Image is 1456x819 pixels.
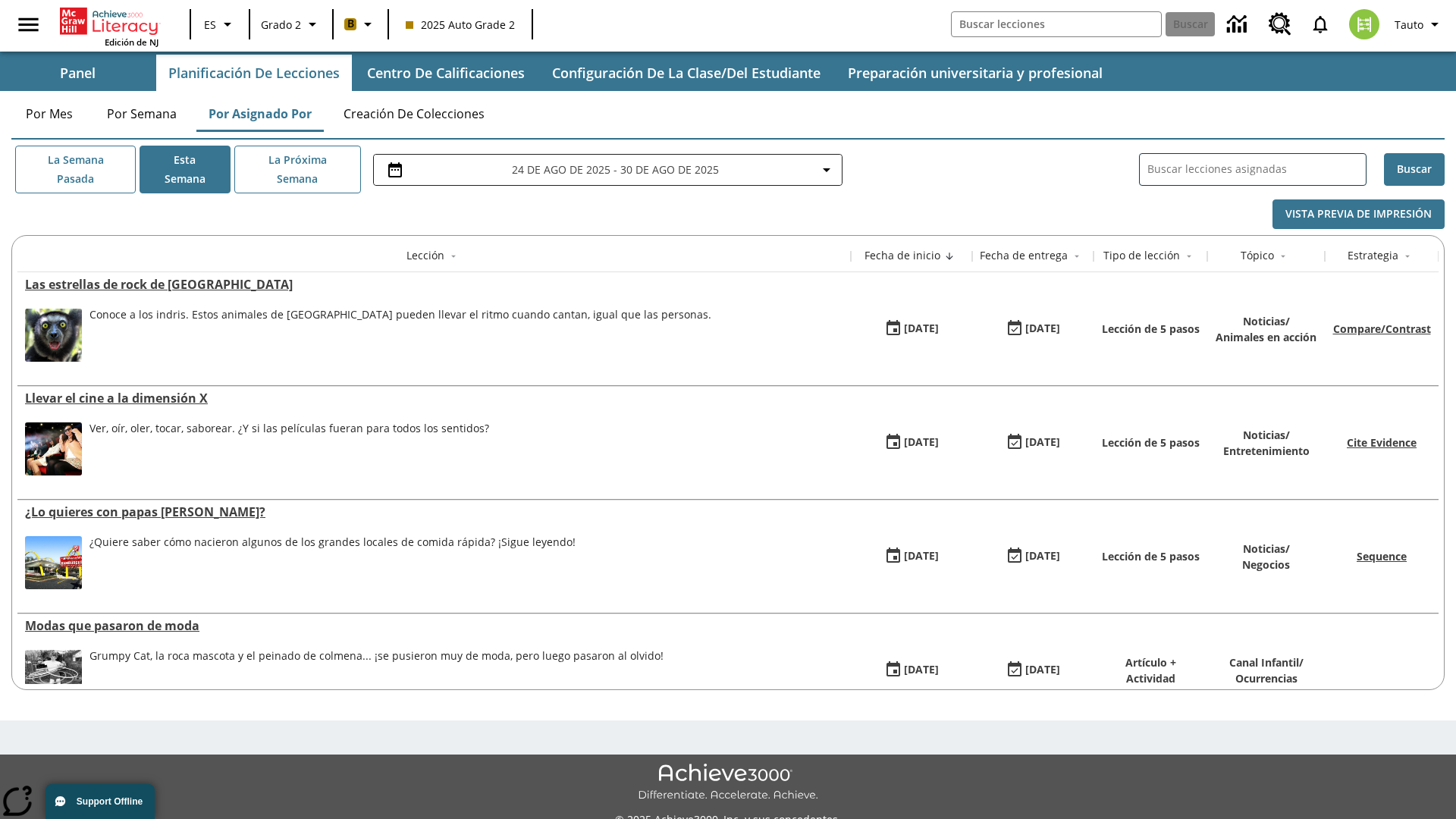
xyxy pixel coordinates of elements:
button: Support Offline [45,784,155,819]
div: Conoce a los indris. Estos animales de Madagascar pueden llevar el ritmo cuando cantan, igual que... [89,309,711,362]
div: Ver, oír, oler, tocar, saborear. ¿Y si las películas fueran para todos los sentidos? [89,422,489,435]
a: Las estrellas de rock de Madagascar, Lecciones [25,276,843,293]
p: Noticias / [1216,313,1316,329]
button: La próxima semana [234,146,361,193]
a: Cite Evidence [1347,435,1417,450]
div: [DATE] [904,547,939,566]
button: 08/27/25: Primer día en que estuvo disponible la lección [879,315,944,344]
button: Sort [1180,247,1198,265]
div: Llevar el cine a la dimensión X [25,390,843,406]
span: Support Offline [77,796,143,807]
button: Lenguaje: ES, Selecciona un idioma [196,11,244,38]
a: Llevar el cine a la dimensión X, Lecciones [25,390,843,406]
p: Lección de 5 pasos [1102,321,1200,337]
p: Lección de 5 pasos [1102,548,1200,564]
svg: Collapse Date Range Filter [817,161,836,179]
div: ¿Lo quieres con papas fritas? [25,504,843,520]
button: Vista previa de impresión [1272,199,1445,229]
a: Sequence [1357,549,1407,563]
p: Animales en acción [1216,329,1316,345]
div: Fecha de entrega [980,248,1068,263]
div: [DATE] [1025,547,1060,566]
p: Lección de 5 pasos [1102,435,1200,450]
button: 07/03/26: Último día en que podrá accederse la lección [1000,542,1065,571]
a: Centro de recursos, Se abrirá en una pestaña nueva. [1260,4,1301,45]
button: Escoja un nuevo avatar [1340,5,1389,44]
p: Entretenimiento [1223,443,1310,459]
button: Perfil/Configuración [1389,11,1450,38]
a: Compare/Contrast [1333,322,1431,336]
button: 06/30/26: Último día en que podrá accederse la lección [1000,656,1065,685]
div: Modas que pasaron de moda [25,617,843,634]
img: Uno de los primeros locales de McDonald's, con el icónico letrero rojo y los arcos amarillos. [25,536,82,589]
button: Centro de calificaciones [355,55,537,91]
div: Grumpy Cat, la roca mascota y el peinado de colmena... ¡se pusieron muy de moda, pero luego pasar... [89,650,664,663]
div: [DATE] [1025,319,1060,338]
button: Buscar [1384,153,1445,186]
input: Buscar lecciones asignadas [1147,158,1366,180]
div: ¿Quiere saber cómo nacieron algunos de los grandes locales de comida rápida? ¡Sigue leyendo! [89,536,576,589]
a: Portada [60,6,158,36]
button: Por mes [11,96,87,132]
div: Tópico [1241,248,1274,263]
div: Tipo de lección [1103,248,1180,263]
span: Grado 2 [261,17,301,33]
a: Centro de información [1218,4,1260,45]
p: Canal Infantil / [1229,654,1304,670]
p: Noticias / [1223,427,1310,443]
p: Noticias / [1242,541,1290,557]
button: Panel [2,55,153,91]
button: Configuración de la clase/del estudiante [540,55,833,91]
button: Sort [1398,247,1417,265]
button: Planificación de lecciones [156,55,352,91]
a: Notificaciones [1301,5,1340,44]
button: Sort [940,247,959,265]
button: 07/26/25: Primer día en que estuvo disponible la lección [879,542,944,571]
p: Artículo + Actividad [1101,654,1200,686]
div: Conoce a los indris. Estos animales de [GEOGRAPHIC_DATA] pueden llevar el ritmo cuando cantan, ig... [89,309,711,322]
span: 2025 Auto Grade 2 [406,17,515,33]
button: Esta semana [140,146,231,193]
img: foto en blanco y negro de una chica haciendo girar unos hula-hulas en la década de 1950 [25,650,82,703]
p: Negocios [1242,557,1290,573]
button: Boost El color de la clase es anaranjado claro. Cambiar el color de la clase. [338,11,383,38]
button: Grado: Grado 2, Elige un grado [255,11,328,38]
a: ¿Lo quieres con papas fritas?, Lecciones [25,504,843,520]
div: [DATE] [904,433,939,452]
img: avatar image [1349,9,1379,39]
div: ¿Quiere saber cómo nacieron algunos de los grandes locales de comida rápida? ¡Sigue leyendo! [89,536,576,549]
button: 08/27/25: Último día en que podrá accederse la lección [1000,315,1065,344]
div: [DATE] [904,319,939,338]
button: La semana pasada [15,146,136,193]
button: Por semana [95,96,189,132]
span: Edición de NJ [105,36,158,48]
img: El panel situado frente a los asientos rocía con agua nebulizada al feliz público en un cine equi... [25,422,82,475]
span: B [347,14,354,33]
span: ES [204,17,216,33]
button: Sort [1274,247,1292,265]
div: Portada [60,5,158,48]
button: 08/24/25: Último día en que podrá accederse la lección [1000,428,1065,457]
button: Seleccione el intervalo de fechas opción del menú [380,161,836,179]
span: Tauto [1395,17,1423,33]
button: 07/19/25: Primer día en que estuvo disponible la lección [879,656,944,685]
img: Achieve3000 Differentiate Accelerate Achieve [638,764,818,802]
div: [DATE] [1025,433,1060,452]
button: Preparación universitaria y profesional [836,55,1115,91]
p: Ocurrencias [1229,670,1304,686]
button: Creación de colecciones [331,96,497,132]
div: [DATE] [1025,661,1060,679]
div: Ver, oír, oler, tocar, saborear. ¿Y si las películas fueran para todos los sentidos? [89,422,489,475]
span: 24 de ago de 2025 - 30 de ago de 2025 [512,162,719,177]
div: Estrategia [1348,248,1398,263]
button: Sort [1068,247,1086,265]
div: Las estrellas de rock de Madagascar [25,276,843,293]
button: 08/18/25: Primer día en que estuvo disponible la lección [879,428,944,457]
div: [DATE] [904,661,939,679]
button: Por asignado por [196,96,324,132]
img: Un indri de brillantes ojos amarillos mira a la cámara. [25,309,82,362]
div: Grumpy Cat, la roca mascota y el peinado de colmena... ¡se pusieron muy de moda, pero luego pasar... [89,650,664,703]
